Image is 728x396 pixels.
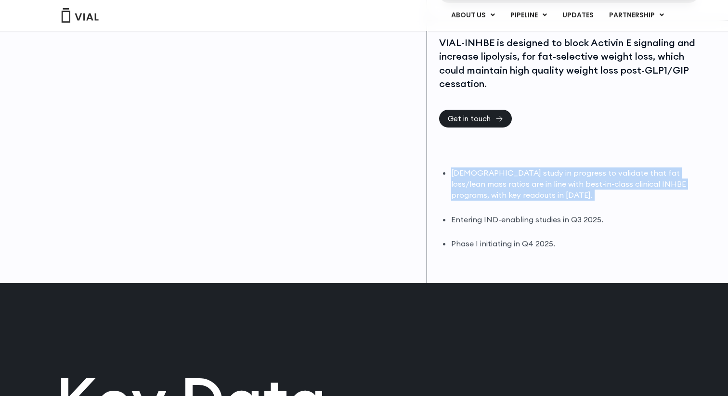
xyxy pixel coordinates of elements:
a: PIPELINEMenu Toggle [503,7,554,24]
a: Get in touch [439,110,512,128]
img: Vial Logo [61,8,99,23]
span: Get in touch [448,115,491,122]
div: VIAL-INHBE is designed to block Activin E signaling and increase lipolysis, for fat-selective wei... [439,36,696,91]
a: UPDATES [555,7,601,24]
a: PARTNERSHIPMenu Toggle [601,7,672,24]
li: Entering IND-enabling studies in Q3 2025. [451,214,696,225]
a: ABOUT USMenu Toggle [443,7,502,24]
li: [DEMOGRAPHIC_DATA] study in progress to validate that fat loss/lean mass ratios are in line with ... [451,167,696,201]
li: Phase I initiating in Q4 2025. [451,238,696,249]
